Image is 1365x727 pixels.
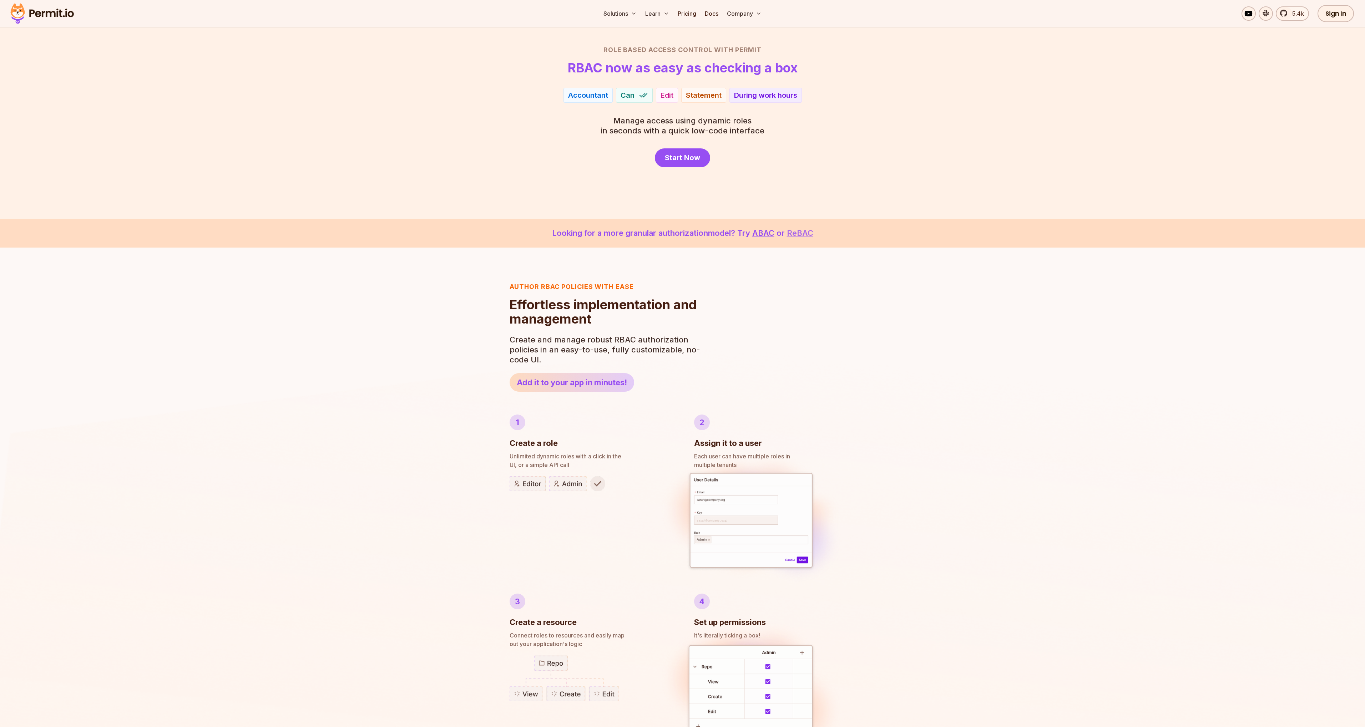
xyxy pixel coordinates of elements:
div: Accountant [568,90,608,100]
a: Docs [702,6,721,21]
h3: Create a resource [510,616,577,628]
button: Learn [642,6,672,21]
h3: Assign it to a user [694,437,762,449]
button: Solutions [601,6,639,21]
span: Connect roles to resources and easily map [510,631,671,640]
a: Add it to your app in minutes! [510,373,634,392]
a: ReBAC [787,228,813,238]
h3: Create a role [510,437,558,449]
button: Company [724,6,764,21]
h3: Set up permissions [694,616,766,628]
span: Start Now [665,153,700,163]
p: in seconds with a quick low-code interface [601,116,764,136]
a: ABAC [752,228,774,238]
h3: Author RBAC POLICIES with EASE [510,282,704,292]
p: out your application's logic [510,631,671,648]
p: Looking for a more granular authorization model? Try or [17,227,1348,239]
h2: Role Based Access Control [433,45,932,55]
span: Unlimited dynamic roles with a click in the [510,452,671,461]
div: 4 [694,594,710,609]
div: 3 [510,594,525,609]
a: 5.4k [1276,6,1309,21]
span: Manage access using dynamic roles [601,116,764,126]
h2: Effortless implementation and management [510,298,704,326]
img: Permit logo [7,1,77,26]
span: 5.4k [1288,9,1304,18]
h1: RBAC now as easy as checking a box [568,61,798,75]
a: Pricing [675,6,699,21]
div: During work hours [734,90,797,100]
div: 2 [694,415,710,430]
a: Sign In [1318,5,1354,22]
a: Start Now [655,148,710,167]
span: Can [621,90,635,100]
p: UI, or a simple API call [510,452,671,469]
div: Statement [686,90,722,100]
div: Edit [661,90,673,100]
span: with Permit [714,45,762,55]
div: 1 [510,415,525,430]
p: Create and manage robust RBAC authorization policies in an easy-to-use, fully customizable, no-co... [510,335,704,365]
